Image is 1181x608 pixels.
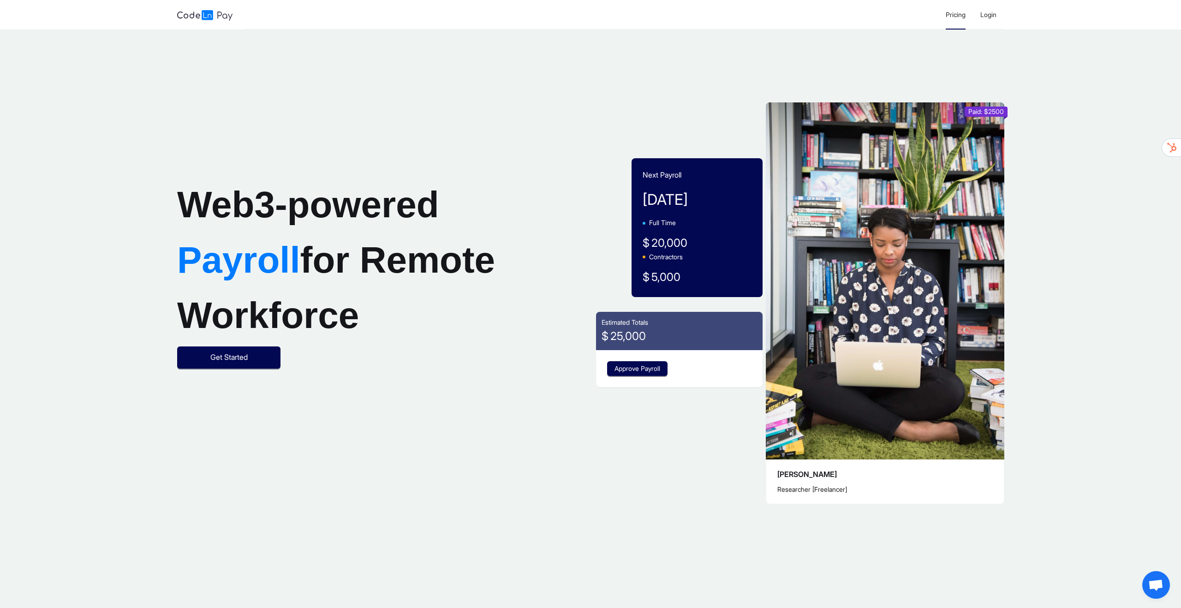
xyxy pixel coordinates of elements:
[643,268,650,286] span: $
[946,11,966,18] span: Pricing
[968,107,1004,115] span: Paid: $2500
[1142,571,1170,599] a: Open chat
[766,102,1004,460] img: example
[602,318,648,326] span: Estimated Totals
[777,485,847,493] span: Researcher [Freelancer]
[651,270,680,284] span: 5,000
[607,361,668,376] button: Approve Payroll
[980,11,996,18] span: Login
[177,353,280,361] a: Get Started
[177,177,517,343] h1: Web3-powered for Remote Workforce
[177,239,300,280] span: Payroll
[614,364,660,374] span: Approve Payroll
[602,328,608,345] span: $
[177,346,280,369] button: Get Started
[651,236,687,250] span: 20,000
[649,219,676,227] span: Full Time
[177,10,233,21] img: logo
[777,470,837,479] span: [PERSON_NAME]
[210,352,248,363] span: Get Started
[643,191,688,209] span: [DATE]
[649,253,683,261] span: Contractors
[643,169,751,181] p: Next Payroll
[610,329,646,343] span: 25,000
[643,234,650,252] span: $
